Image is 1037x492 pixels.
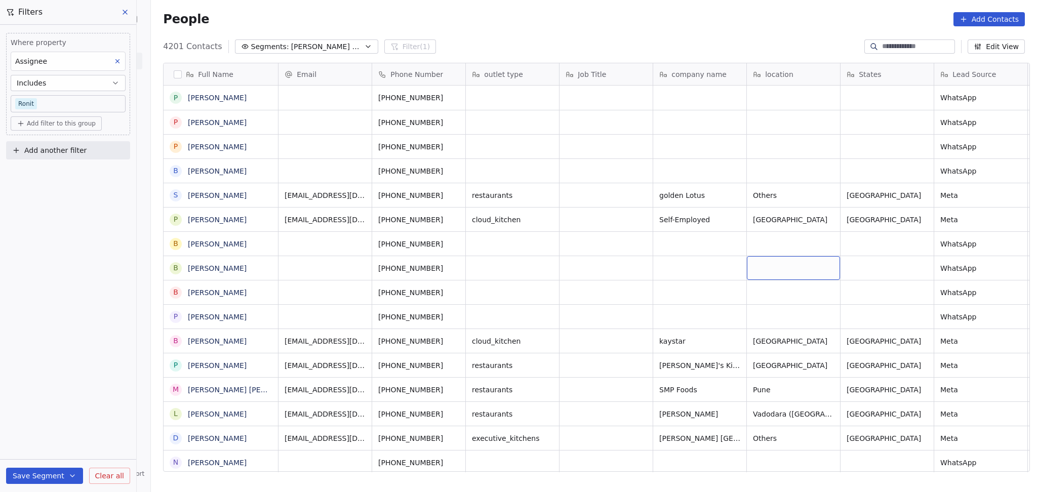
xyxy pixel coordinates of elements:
span: [PHONE_NUMBER] [378,409,459,419]
span: WhatsApp [940,117,1021,128]
span: Others [753,190,834,200]
div: B [173,287,178,298]
span: Pune [753,385,834,395]
div: States [841,63,934,85]
a: [PERSON_NAME] [188,167,247,175]
span: [PERSON_NAME] [659,409,740,419]
button: Add Contacts [953,12,1025,26]
span: [GEOGRAPHIC_DATA] [847,336,928,346]
a: [PERSON_NAME] [PERSON_NAME] [188,386,308,394]
span: [EMAIL_ADDRESS][DOMAIN_NAME] [285,215,366,225]
div: Email [278,63,372,85]
span: [EMAIL_ADDRESS][DOMAIN_NAME] [285,433,366,443]
span: Meta [940,409,1021,419]
div: P [174,360,178,371]
div: N [173,457,178,468]
span: [PHONE_NUMBER] [378,336,459,346]
span: WhatsApp [940,239,1021,249]
span: [PHONE_NUMBER] [378,458,459,468]
a: [PERSON_NAME] [188,337,247,345]
span: cloud_kitchen [472,215,553,225]
a: [PERSON_NAME] [188,191,247,199]
span: Self-Employed [659,215,740,225]
span: restaurants [472,360,553,371]
span: [PHONE_NUMBER] [378,215,459,225]
a: [PERSON_NAME] [188,94,247,102]
button: Edit View [968,39,1025,54]
span: States [859,69,881,79]
span: [GEOGRAPHIC_DATA] [847,190,928,200]
span: Meta [940,385,1021,395]
div: P [174,141,178,152]
a: [PERSON_NAME] [188,118,247,127]
span: company name [671,69,727,79]
a: [PERSON_NAME] [188,410,247,418]
span: Meta [940,190,1021,200]
span: restaurants [472,190,553,200]
span: [PHONE_NUMBER] [378,117,459,128]
span: Meta [940,360,1021,371]
span: [GEOGRAPHIC_DATA] [753,336,834,346]
span: WhatsApp [940,288,1021,298]
div: Job Title [560,63,653,85]
span: Full Name [198,69,233,79]
span: [GEOGRAPHIC_DATA] [847,409,928,419]
span: Phone Number [390,69,443,79]
a: [PERSON_NAME] [188,216,247,224]
span: executive_kitchens [472,433,553,443]
span: WhatsApp [940,458,1021,468]
span: Others [753,433,834,443]
span: Job Title [578,69,606,79]
span: [PHONE_NUMBER] [378,433,459,443]
span: Meta [940,215,1021,225]
div: Lead Source [934,63,1027,85]
span: WhatsApp [940,93,1021,103]
div: B [173,263,178,273]
div: outlet type [466,63,559,85]
span: Meta [940,433,1021,443]
span: [EMAIL_ADDRESS][DOMAIN_NAME] [285,336,366,346]
a: [PERSON_NAME] [188,264,247,272]
span: [PHONE_NUMBER] [378,166,459,176]
iframe: Intercom live chat [1003,458,1027,482]
div: L [174,408,178,419]
span: 4201 Contacts [163,40,222,53]
span: People [163,12,209,27]
span: [PHONE_NUMBER] [378,93,459,103]
span: WhatsApp [940,166,1021,176]
span: Meta [940,336,1021,346]
span: kaystar [659,336,740,346]
span: [GEOGRAPHIC_DATA] [847,215,928,225]
span: [EMAIL_ADDRESS][DOMAIN_NAME] [285,190,366,200]
div: grid [164,86,278,472]
div: B [173,336,178,346]
span: Segments: [251,42,289,52]
div: P [174,311,178,322]
span: [PERSON_NAME]'s Kitchen [659,360,740,371]
span: [GEOGRAPHIC_DATA] [847,360,928,371]
a: [PERSON_NAME] [188,459,247,467]
div: P [174,214,178,225]
span: [GEOGRAPHIC_DATA] [847,433,928,443]
div: D [173,433,179,443]
span: restaurants [472,385,553,395]
span: cloud_kitchen [472,336,553,346]
span: [GEOGRAPHIC_DATA] [753,215,834,225]
div: M [173,384,179,395]
div: P [174,117,178,128]
a: [PERSON_NAME] [188,434,247,442]
div: B [173,166,178,176]
span: WhatsApp [940,142,1021,152]
span: Email [297,69,316,79]
div: Full Name [164,63,278,85]
a: [PERSON_NAME] [188,361,247,370]
span: [EMAIL_ADDRESS][DOMAIN_NAME] [285,360,366,371]
span: Lead Source [952,69,996,79]
span: [PHONE_NUMBER] [378,360,459,371]
span: location [765,69,793,79]
a: [PERSON_NAME] [188,289,247,297]
span: [EMAIL_ADDRESS][DOMAIN_NAME] [285,385,366,395]
div: P [174,93,178,103]
span: [GEOGRAPHIC_DATA] [753,360,834,371]
span: [PHONE_NUMBER] [378,142,459,152]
